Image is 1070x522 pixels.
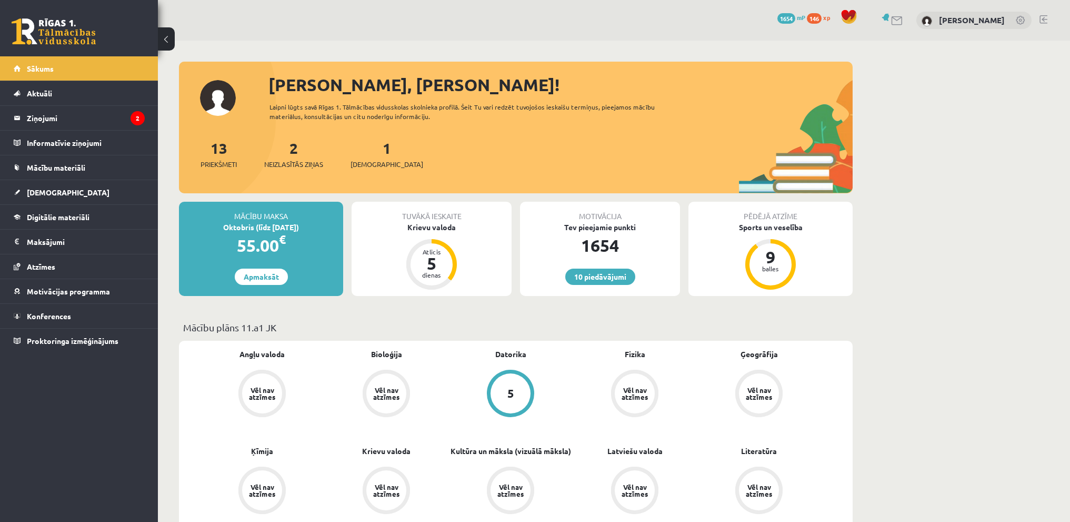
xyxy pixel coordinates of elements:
span: € [279,232,286,247]
div: Oktobris (līdz [DATE]) [179,222,343,233]
a: Proktoringa izmēģinājums [14,329,145,353]
div: 1654 [520,233,680,258]
div: Vēl nav atzīmes [744,387,774,400]
div: Tev pieejamie punkti [520,222,680,233]
a: Ģeogrāfija [741,349,778,360]
span: Digitālie materiāli [27,212,89,222]
a: Ķīmija [251,446,273,457]
a: Krievu valoda [362,446,411,457]
span: 1654 [777,13,795,24]
div: Vēl nav atzīmes [372,484,401,497]
a: Digitālie materiāli [14,205,145,229]
a: Apmaksāt [235,269,288,285]
span: Neizlasītās ziņas [264,159,323,170]
span: Mācību materiāli [27,163,85,172]
span: mP [797,13,805,22]
div: Vēl nav atzīmes [744,484,774,497]
div: 5 [416,255,447,272]
div: Vēl nav atzīmes [247,387,277,400]
a: Sports un veselība 9 balles [688,222,853,291]
span: xp [823,13,830,22]
i: 2 [131,111,145,125]
div: [PERSON_NAME], [PERSON_NAME]! [268,72,853,97]
span: Priekšmeti [201,159,237,170]
div: Vēl nav atzīmes [496,484,525,497]
span: Atzīmes [27,262,55,271]
a: Maksājumi [14,230,145,254]
span: Motivācijas programma [27,287,110,296]
span: [DEMOGRAPHIC_DATA] [351,159,423,170]
a: Vēl nav atzīmes [697,467,821,516]
a: 13Priekšmeti [201,139,237,170]
a: Latviešu valoda [607,446,663,457]
a: 146 xp [807,13,835,22]
span: Proktoringa izmēģinājums [27,336,118,346]
a: Literatūra [741,446,777,457]
a: Rīgas 1. Tālmācības vidusskola [12,18,96,45]
div: Vēl nav atzīmes [620,484,649,497]
a: Ziņojumi2 [14,106,145,130]
div: 55.00 [179,233,343,258]
div: Krievu valoda [352,222,512,233]
a: Vēl nav atzīmes [573,370,697,419]
a: Konferences [14,304,145,328]
a: Vēl nav atzīmes [200,467,324,516]
div: Vēl nav atzīmes [620,387,649,400]
p: Mācību plāns 11.a1 JK [183,320,848,334]
div: Pēdējā atzīme [688,202,853,222]
div: 9 [755,249,786,265]
a: [PERSON_NAME] [939,15,1005,25]
a: Vēl nav atzīmes [448,467,573,516]
a: Mācību materiāli [14,155,145,180]
a: Kultūra un māksla (vizuālā māksla) [451,446,571,457]
a: Fizika [625,349,645,360]
a: Vēl nav atzīmes [324,467,448,516]
div: Motivācija [520,202,680,222]
div: balles [755,265,786,272]
div: Mācību maksa [179,202,343,222]
a: Vēl nav atzīmes [697,370,821,419]
a: Vēl nav atzīmes [200,370,324,419]
a: Datorika [495,349,526,360]
legend: Informatīvie ziņojumi [27,131,145,155]
a: Vēl nav atzīmes [324,370,448,419]
a: 2Neizlasītās ziņas [264,139,323,170]
span: Aktuāli [27,88,52,98]
div: Vēl nav atzīmes [372,387,401,400]
div: Vēl nav atzīmes [247,484,277,497]
span: Konferences [27,311,71,321]
a: [DEMOGRAPHIC_DATA] [14,180,145,204]
a: Vēl nav atzīmes [573,467,697,516]
a: 5 [448,370,573,419]
a: Bioloģija [371,349,402,360]
a: Sākums [14,56,145,81]
span: [DEMOGRAPHIC_DATA] [27,188,109,197]
div: Atlicis [416,249,447,255]
a: Krievu valoda Atlicis 5 dienas [352,222,512,291]
div: Laipni lūgts savā Rīgas 1. Tālmācības vidusskolas skolnieka profilā. Šeit Tu vari redzēt tuvojošo... [269,102,674,121]
a: Angļu valoda [239,349,285,360]
legend: Maksājumi [27,230,145,254]
span: 146 [807,13,822,24]
div: Sports un veselība [688,222,853,233]
a: Atzīmes [14,254,145,279]
a: Aktuāli [14,81,145,105]
img: Viktorija Bērziņa [922,16,932,26]
div: dienas [416,272,447,278]
span: Sākums [27,64,54,73]
legend: Ziņojumi [27,106,145,130]
a: 1[DEMOGRAPHIC_DATA] [351,139,423,170]
a: Informatīvie ziņojumi [14,131,145,155]
div: Tuvākā ieskaite [352,202,512,222]
a: 1654 mP [777,13,805,22]
a: Motivācijas programma [14,279,145,303]
div: 5 [507,388,514,399]
a: 10 piedāvājumi [565,269,635,285]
